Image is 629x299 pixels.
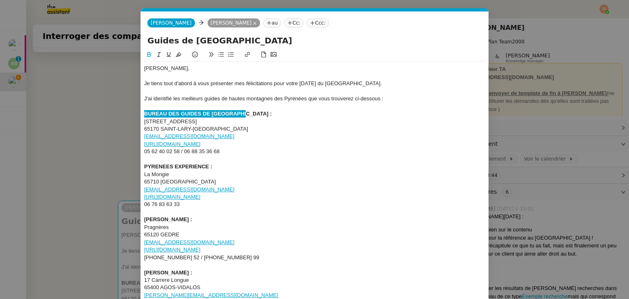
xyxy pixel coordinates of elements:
div: 65120 GEDRE [144,231,485,238]
strong: [PERSON_NAME] : [144,216,192,222]
a: [EMAIL_ADDRESS][DOMAIN_NAME] [144,186,234,193]
strong: [PERSON_NAME] : [144,270,192,276]
nz-tag: Cc: [284,18,303,27]
div: 65170 SAINT-LARY-[GEOGRAPHIC_DATA] [144,125,485,133]
div: J'ai identifié les meilleurs guides de hautes montagnes des Pyrénées que vous trouverez ci-dessous : [144,95,485,102]
div: [PERSON_NAME], [144,65,485,72]
a: [URL][DOMAIN_NAME] [144,247,200,253]
div: 17 Carrere Longue [144,276,485,284]
a: [PERSON_NAME][EMAIL_ADDRESS][DOMAIN_NAME] [144,292,278,298]
div: Pragnères [144,224,485,231]
strong: BUREAU DES GUIDES DE [GEOGRAPHIC_DATA] : [144,111,272,117]
nz-tag: [PERSON_NAME] [208,18,260,27]
div: Je tiens tout d'abord à vous présenter mes félicitations pour votre [DATE] du [GEOGRAPHIC_DATA]. [144,80,485,87]
nz-tag: au [263,18,281,27]
nz-tag: Ccc: [307,18,329,27]
a: [URL][DOMAIN_NAME] [144,141,200,147]
a: [EMAIL_ADDRESS][DOMAIN_NAME] [144,239,234,245]
a: [URL][DOMAIN_NAME] [144,194,200,200]
a: [EMAIL_ADDRESS][DOMAIN_NAME] [144,133,234,139]
div: 65400 AGOS-VIDALOS [144,284,485,291]
div: 65710 [GEOGRAPHIC_DATA] [144,178,485,186]
input: Subject [147,34,482,47]
strong: PYRENEES EXPERIENCE : [144,163,212,170]
div: [PHONE_NUMBER] 52 / [PHONE_NUMBER] 99 [144,254,485,261]
span: [PERSON_NAME] [151,20,192,26]
div: La Mongie [144,171,485,178]
div: [STREET_ADDRESS] [144,118,485,125]
div: 05 62 40 02 58 / 06 88 35 36 68 [144,148,485,155]
div: 06 76 83 63 33 [144,201,485,208]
